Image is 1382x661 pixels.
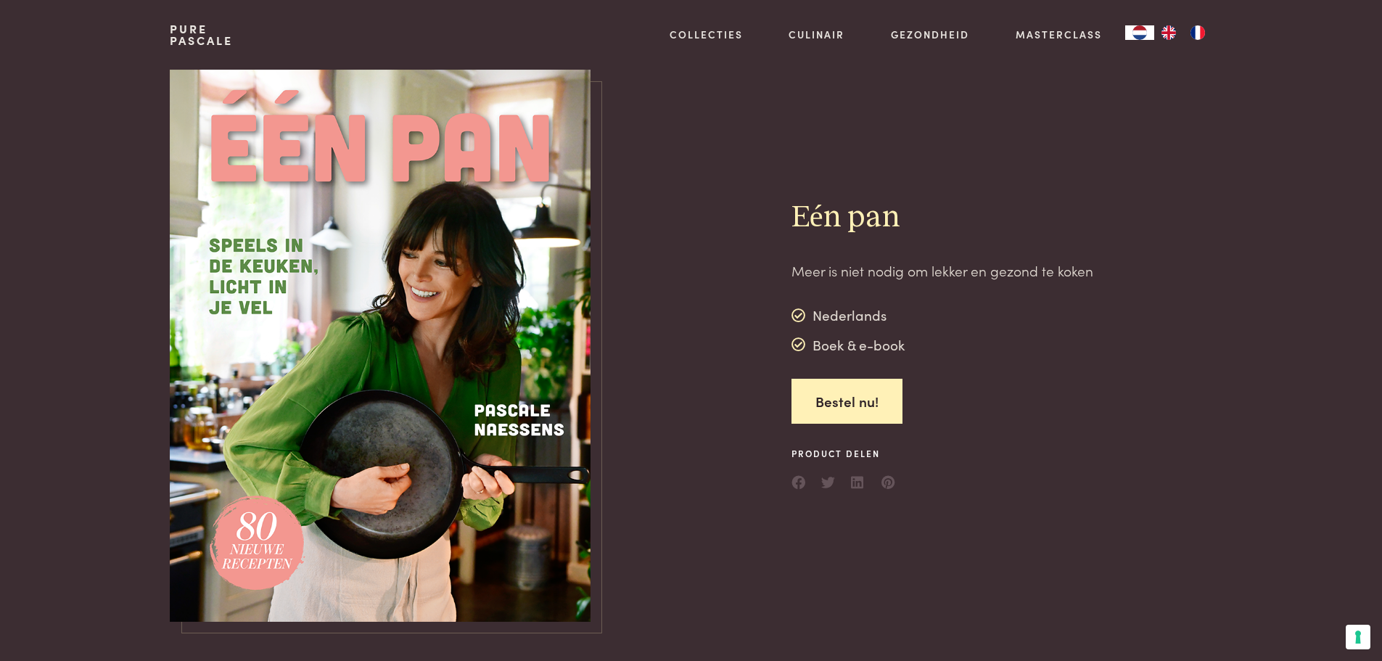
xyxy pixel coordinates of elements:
[1016,27,1102,42] a: Masterclass
[789,27,844,42] a: Culinair
[1154,25,1183,40] a: EN
[170,23,233,46] a: PurePascale
[891,27,969,42] a: Gezondheid
[791,260,1093,282] p: Meer is niet nodig om lekker en gezond te koken
[791,379,902,424] a: Bestel nu!
[791,334,905,356] div: Boek & e-book
[670,27,743,42] a: Collecties
[791,305,905,327] div: Nederlands
[1125,25,1154,40] div: Language
[1125,25,1212,40] aside: Language selected: Nederlands
[791,199,1093,237] h2: Eén pan
[1125,25,1154,40] a: NL
[1183,25,1212,40] a: FR
[170,70,591,622] img: https://admin.purepascale.com/wp-content/uploads/2025/07/een-pan-voorbeeldcover.png
[1346,625,1370,649] button: Uw voorkeuren voor toestemming voor trackingtechnologieën
[1154,25,1212,40] ul: Language list
[791,447,896,460] span: Product delen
